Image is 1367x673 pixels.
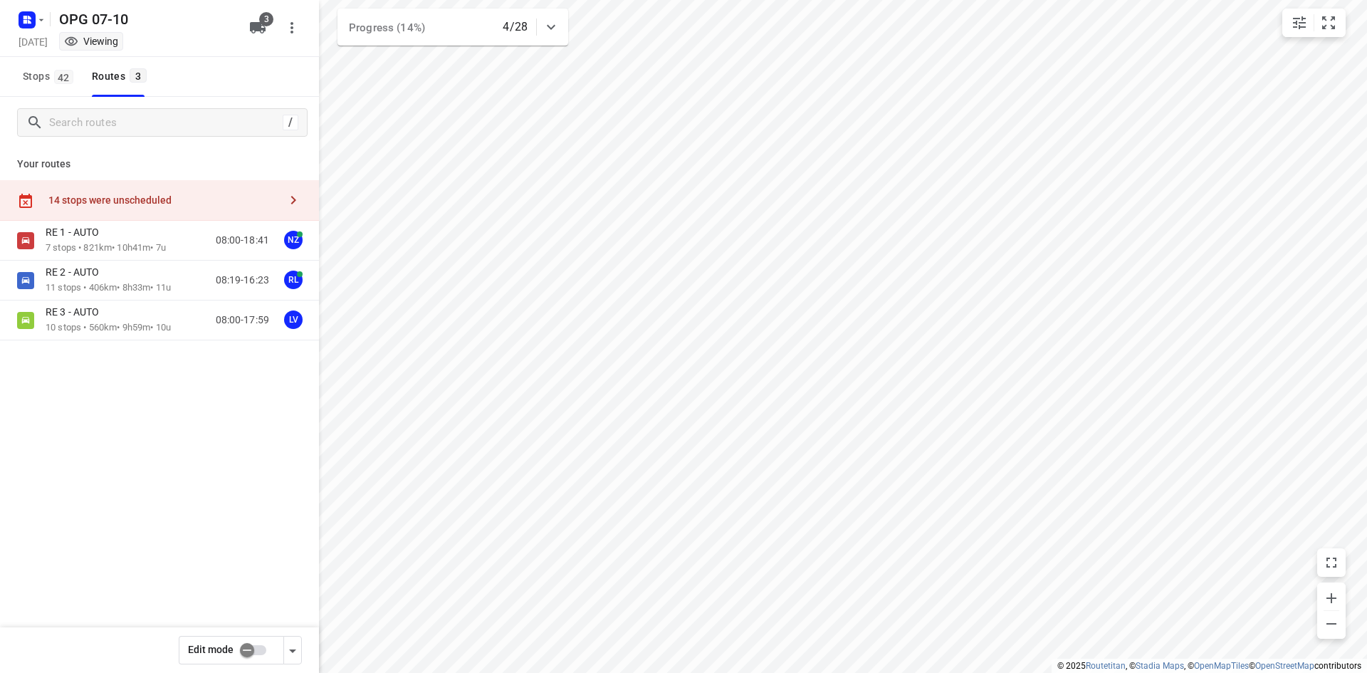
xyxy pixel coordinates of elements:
[349,21,425,34] span: Progress (14%)
[216,233,269,248] p: 08:00-18:41
[503,19,528,36] p: 4/28
[130,68,147,83] span: 3
[17,157,302,172] p: Your routes
[1086,661,1126,671] a: Routetitan
[1314,9,1343,37] button: Fit zoom
[216,273,269,288] p: 08:19-16:23
[337,9,568,46] div: Progress (14%)4/28
[46,281,171,295] p: 11 stops • 406km • 8h33m • 11u
[188,644,234,655] span: Edit mode
[259,12,273,26] span: 3
[49,112,283,134] input: Search routes
[46,306,108,318] p: RE 3 - AUTO
[1282,9,1346,37] div: small contained button group
[243,14,272,42] button: 3
[216,313,269,328] p: 08:00-17:59
[1057,661,1361,671] li: © 2025 , © , © © contributors
[283,115,298,130] div: /
[46,226,108,239] p: RE 1 - AUTO
[278,14,306,42] button: More
[46,321,171,335] p: 10 stops • 560km • 9h59m • 10u
[1136,661,1184,671] a: Stadia Maps
[64,34,118,48] div: You are currently in view mode. To make any changes, go to edit project.
[1285,9,1314,37] button: Map settings
[46,266,108,278] p: RE 2 - AUTO
[92,68,151,85] div: Routes
[1255,661,1314,671] a: OpenStreetMap
[46,241,166,255] p: 7 stops • 821km • 10h41m • 7u
[284,641,301,659] div: Driver app settings
[54,70,73,84] span: 42
[23,68,78,85] span: Stops
[48,194,279,206] div: 14 stops were unscheduled
[1194,661,1249,671] a: OpenMapTiles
